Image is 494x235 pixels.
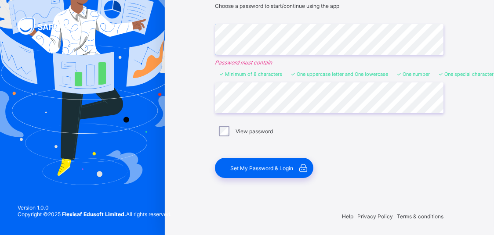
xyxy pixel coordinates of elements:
span: Privacy Policy [357,213,393,220]
em: Password must contain [215,59,443,66]
li: One special character [439,71,494,77]
label: View password [236,128,273,135]
li: Minimum of 8 characters [219,71,282,77]
img: SAFSIMS Logo [18,18,84,35]
span: Copyright © 2025 All rights reserved. [18,211,171,217]
span: Choose a password to start/continue using the app [215,3,339,9]
span: Help [342,213,353,220]
li: One number [397,71,430,77]
li: One uppercase letter and One lowercase [291,71,388,77]
strong: Flexisaf Edusoft Limited. [62,211,126,217]
span: Terms & conditions [397,213,443,220]
span: Set My Password & Login [230,165,293,171]
span: Version 1.0.0 [18,204,171,211]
